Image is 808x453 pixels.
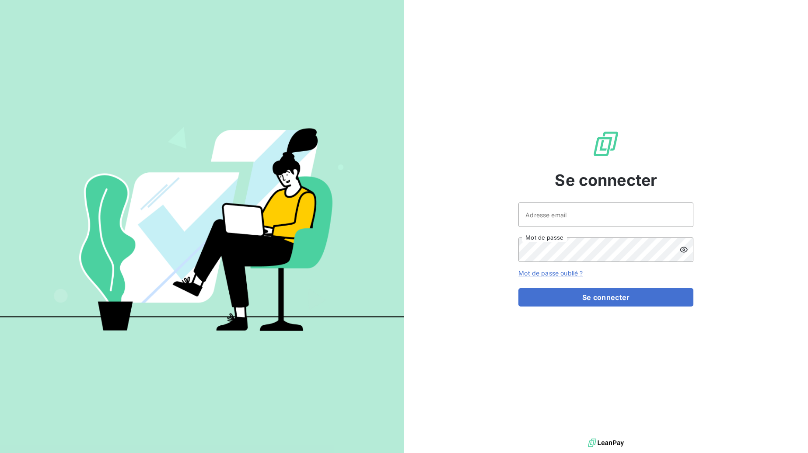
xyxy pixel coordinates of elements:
a: Mot de passe oublié ? [518,269,583,277]
input: placeholder [518,202,693,227]
span: Se connecter [555,168,657,192]
img: logo [588,436,624,450]
img: Logo LeanPay [592,130,620,158]
button: Se connecter [518,288,693,307]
